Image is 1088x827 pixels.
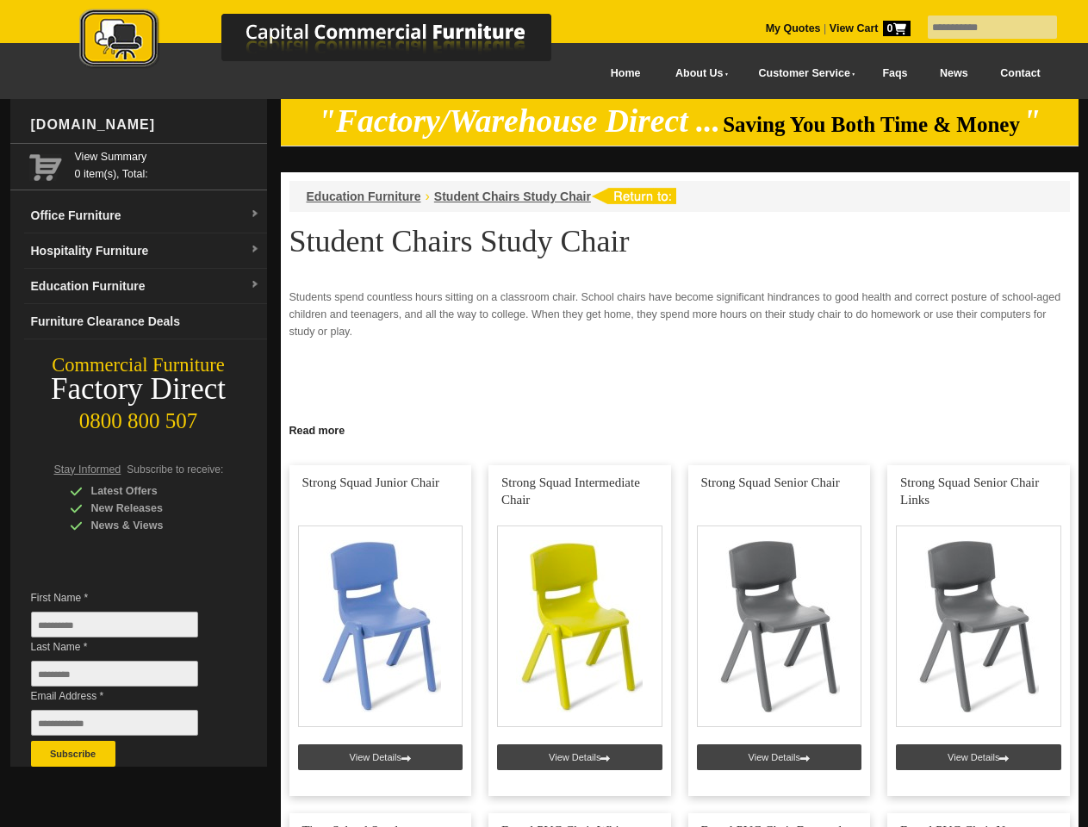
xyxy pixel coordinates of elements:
a: Contact [984,54,1056,93]
span: First Name * [31,589,224,606]
h1: Student Chairs Study Chair [289,225,1070,258]
img: return to [591,188,676,204]
a: Student Chairs Study Chair [434,190,591,203]
span: Subscribe to receive: [127,463,223,476]
div: Commercial Furniture [10,353,267,377]
img: dropdown [250,209,260,220]
div: New Releases [70,500,233,517]
a: Education Furniture [307,190,421,203]
a: Faqs [867,54,924,93]
div: Latest Offers [70,482,233,500]
span: 0 item(s), Total: [75,148,260,180]
div: [DOMAIN_NAME] [24,99,267,151]
a: Office Furnituredropdown [24,198,267,233]
img: Capital Commercial Furniture Logo [32,9,635,72]
span: Email Address * [31,687,224,705]
a: View Summary [75,148,260,165]
input: Last Name * [31,661,198,687]
a: News [923,54,984,93]
a: Customer Service [739,54,866,93]
span: 0 [883,21,911,36]
img: dropdown [250,280,260,290]
div: Factory Direct [10,377,267,401]
em: "Factory/Warehouse Direct ... [318,103,720,139]
a: Education Furnituredropdown [24,269,267,304]
a: Furniture Clearance Deals [24,304,267,339]
strong: View Cart [830,22,911,34]
input: Email Address * [31,710,198,736]
img: dropdown [250,245,260,255]
div: News & Views [70,517,233,534]
a: Hospitality Furnituredropdown [24,233,267,269]
li: › [426,188,430,205]
a: My Quotes [766,22,821,34]
span: Saving You Both Time & Money [723,113,1020,136]
button: Subscribe [31,741,115,767]
input: First Name * [31,612,198,637]
a: Click to read more [281,418,1079,439]
a: Capital Commercial Furniture Logo [32,9,635,77]
span: Last Name * [31,638,224,656]
a: About Us [656,54,739,93]
p: Students spend countless hours sitting on a classroom chair. School chairs have become significan... [289,289,1070,340]
div: 0800 800 507 [10,401,267,433]
a: View Cart0 [826,22,910,34]
span: Stay Informed [54,463,121,476]
em: " [1023,103,1041,139]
